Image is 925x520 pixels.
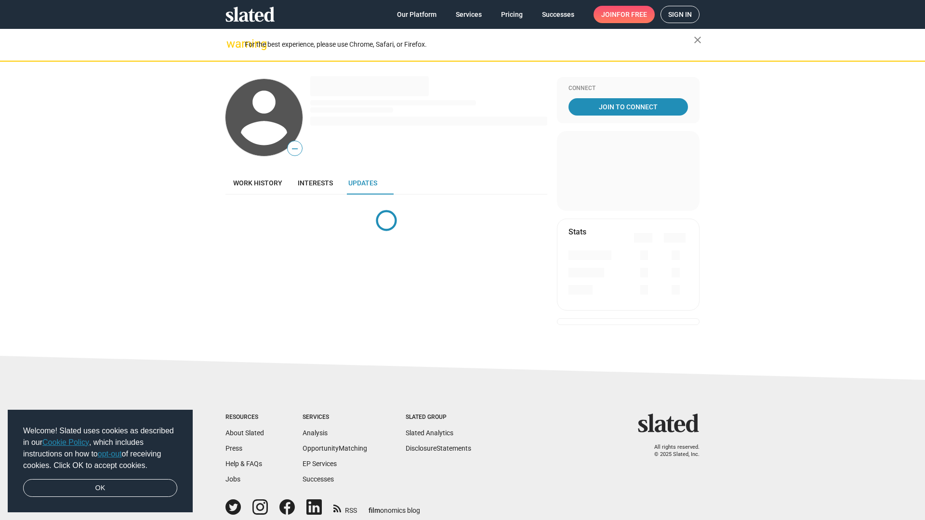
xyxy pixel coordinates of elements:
div: Resources [225,414,264,421]
a: Successes [534,6,582,23]
span: for free [617,6,647,23]
span: Our Platform [397,6,436,23]
a: Pricing [493,6,530,23]
a: EP Services [303,460,337,468]
a: filmonomics blog [369,498,420,515]
a: Interests [290,171,341,195]
a: dismiss cookie message [23,479,177,497]
mat-icon: warning [226,38,238,50]
a: Cookie Policy [42,438,89,446]
a: Work history [225,171,290,195]
a: Slated Analytics [406,429,453,437]
div: Connect [568,85,688,92]
span: Work history [233,179,282,187]
a: opt-out [98,450,122,458]
p: All rights reserved. © 2025 Slated, Inc. [644,444,700,458]
span: Successes [542,6,574,23]
div: Services [303,414,367,421]
span: Updates [348,179,377,187]
div: Slated Group [406,414,471,421]
a: DisclosureStatements [406,444,471,452]
span: Services [456,6,482,23]
a: Joinfor free [594,6,655,23]
span: — [288,143,302,155]
a: Help & FAQs [225,460,262,468]
mat-card-title: Stats [568,227,586,237]
a: Sign in [661,6,700,23]
span: Interests [298,179,333,187]
span: Join To Connect [570,98,686,116]
span: Join [601,6,647,23]
a: Services [448,6,489,23]
div: For the best experience, please use Chrome, Safari, or Firefox. [245,38,694,51]
span: Welcome! Slated uses cookies as described in our , which includes instructions on how to of recei... [23,425,177,471]
mat-icon: close [692,34,703,46]
a: Join To Connect [568,98,688,116]
a: About Slated [225,429,264,437]
div: cookieconsent [8,410,193,513]
span: Sign in [668,6,692,23]
a: Our Platform [389,6,444,23]
a: OpportunityMatching [303,444,367,452]
span: film [369,507,380,514]
a: RSS [333,500,357,515]
a: Jobs [225,475,240,483]
a: Press [225,444,242,452]
a: Analysis [303,429,328,437]
span: Pricing [501,6,523,23]
a: Updates [341,171,385,195]
a: Successes [303,475,334,483]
